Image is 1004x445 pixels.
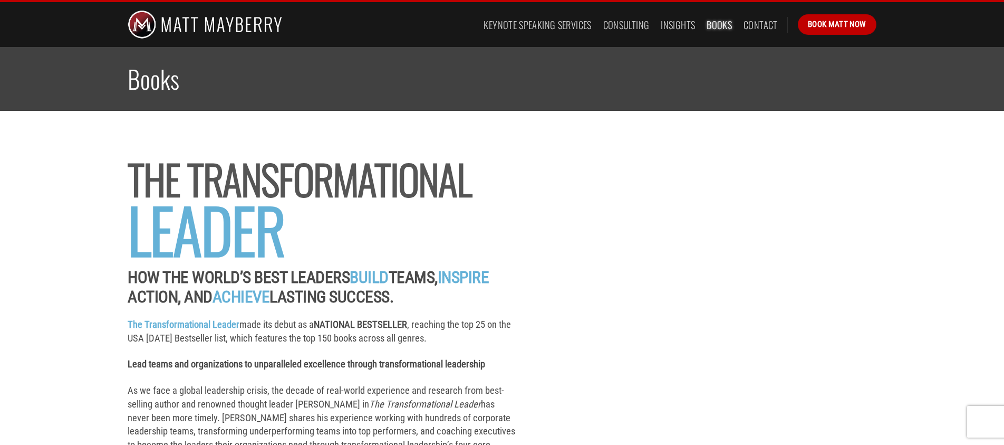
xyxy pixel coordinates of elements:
[128,184,285,274] span: Leader
[128,319,239,330] span: The Transformational Leader
[128,2,282,47] img: Matt Mayberry
[798,14,876,34] a: Book Matt Now
[369,399,481,410] em: The Transformational Leader
[484,15,591,34] a: Keynote Speaking Services
[128,358,485,370] span: Lead teams and organizations to unparalleled excellence through transformational leadership
[707,15,732,34] a: Books
[350,268,389,287] strong: Build
[438,268,489,287] strong: Inspire
[603,15,650,34] a: Consulting
[661,15,695,34] a: Insights
[128,158,516,260] h2: The Transformational
[128,60,179,97] span: Books
[314,319,407,330] strong: NATIONAL BESTSELLER
[128,318,516,345] p: made its debut as a , reaching the top 25 on the USA [DATE] Bestseller list, which features the t...
[808,18,866,31] span: Book Matt Now
[744,15,778,34] a: Contact
[128,268,516,307] p: How the World’s Best Leaders Teams, Action, And Lasting Success.
[213,287,270,307] strong: Achieve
